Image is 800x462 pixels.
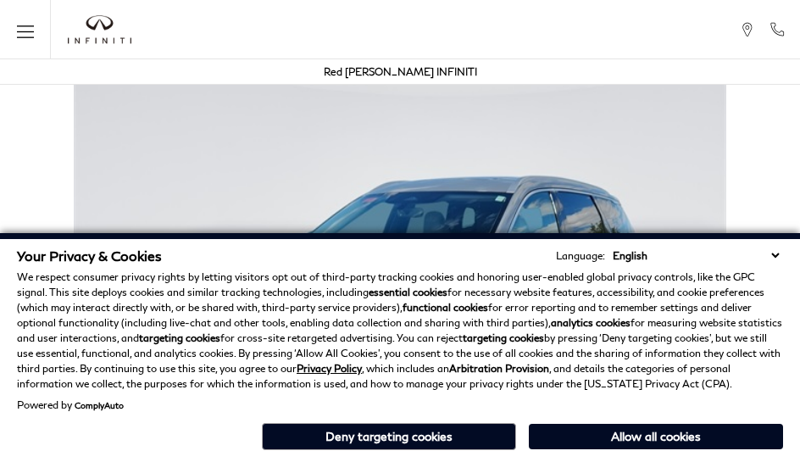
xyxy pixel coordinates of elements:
button: Deny targeting cookies [262,423,516,450]
a: Privacy Policy [297,362,362,375]
div: Powered by [17,400,124,410]
select: Language Select [608,248,783,264]
strong: targeting cookies [463,331,544,344]
a: Red [PERSON_NAME] INFINITI [324,65,477,78]
img: INFINITI [68,15,131,44]
div: Language: [556,251,605,261]
button: Allow all cookies [529,424,783,449]
span: Your Privacy & Cookies [17,248,162,264]
strong: analytics cookies [551,316,631,329]
p: We respect consumer privacy rights by letting visitors opt out of third-party tracking cookies an... [17,270,783,392]
strong: essential cookies [369,286,447,298]
a: ComplyAuto [75,400,124,410]
strong: Arbitration Provision [449,362,549,375]
strong: functional cookies [403,301,488,314]
strong: targeting cookies [139,331,220,344]
a: infiniti [68,15,131,44]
